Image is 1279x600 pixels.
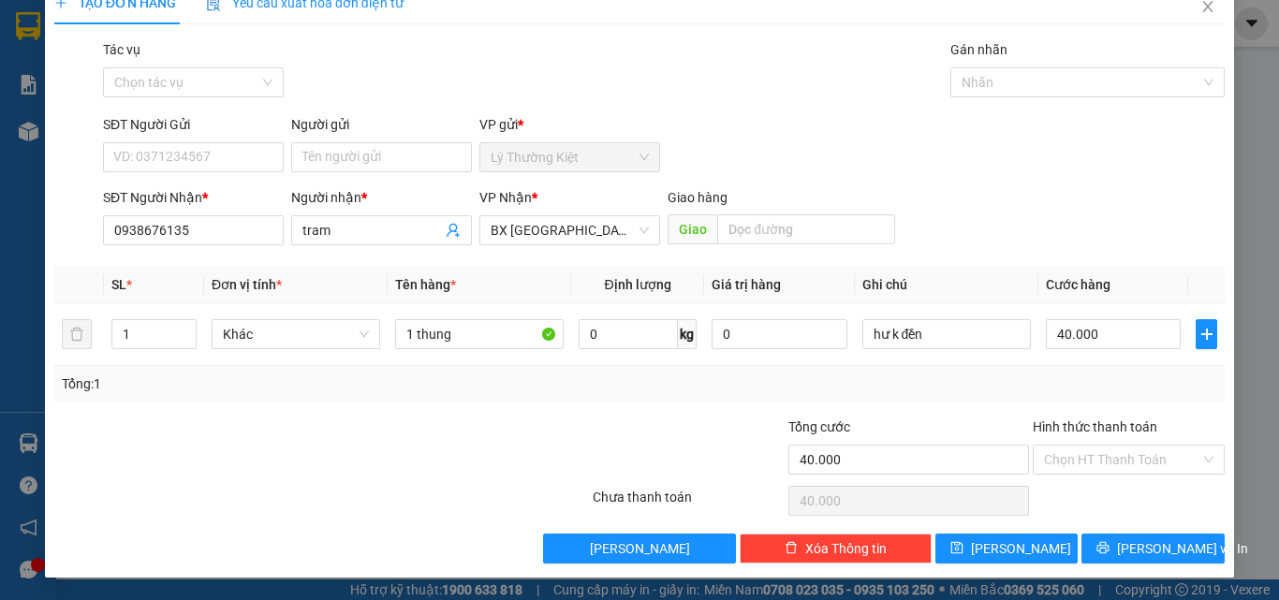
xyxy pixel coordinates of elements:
input: Dọc đường [717,214,895,244]
span: Giá trị hàng [712,277,781,292]
span: BX Tân Châu [491,216,649,244]
div: VP gửi [479,114,660,135]
button: save[PERSON_NAME] [935,534,1079,563]
label: Gán nhãn [950,42,1007,57]
button: [PERSON_NAME] [543,534,735,563]
span: [PERSON_NAME] [590,538,690,559]
span: plus [1197,327,1216,342]
button: deleteXóa Thông tin [740,534,932,563]
span: SL [111,277,126,292]
th: Ghi chú [855,267,1038,303]
button: plus [1196,319,1217,349]
div: SĐT Người Nhận [103,187,284,208]
div: Người gửi [291,114,472,135]
span: Giao hàng [668,190,728,205]
button: printer[PERSON_NAME] và In [1081,534,1225,563]
input: 0 [712,319,846,349]
span: Định lượng [604,277,670,292]
div: Tổng: 1 [62,373,495,394]
label: Tác vụ [103,42,140,57]
div: SĐT Người Gửi [103,114,284,135]
label: Hình thức thanh toán [1033,419,1157,434]
span: Tổng cước [788,419,850,434]
span: [PERSON_NAME] [971,538,1071,559]
span: user-add [446,223,461,238]
input: Ghi Chú [862,319,1031,349]
button: delete [62,319,92,349]
span: delete [785,541,798,556]
span: Giao [668,214,717,244]
span: Xóa Thông tin [805,538,887,559]
span: Cước hàng [1046,277,1110,292]
span: save [950,541,963,556]
span: Lý Thường Kiệt [491,143,649,171]
span: Tên hàng [395,277,456,292]
div: Chưa thanh toán [591,487,787,520]
span: [PERSON_NAME] và In [1117,538,1248,559]
input: VD: Bàn, Ghế [395,319,564,349]
span: Khác [223,320,369,348]
span: Đơn vị tính [212,277,282,292]
span: printer [1096,541,1110,556]
div: Người nhận [291,187,472,208]
span: kg [678,319,697,349]
span: VP Nhận [479,190,532,205]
